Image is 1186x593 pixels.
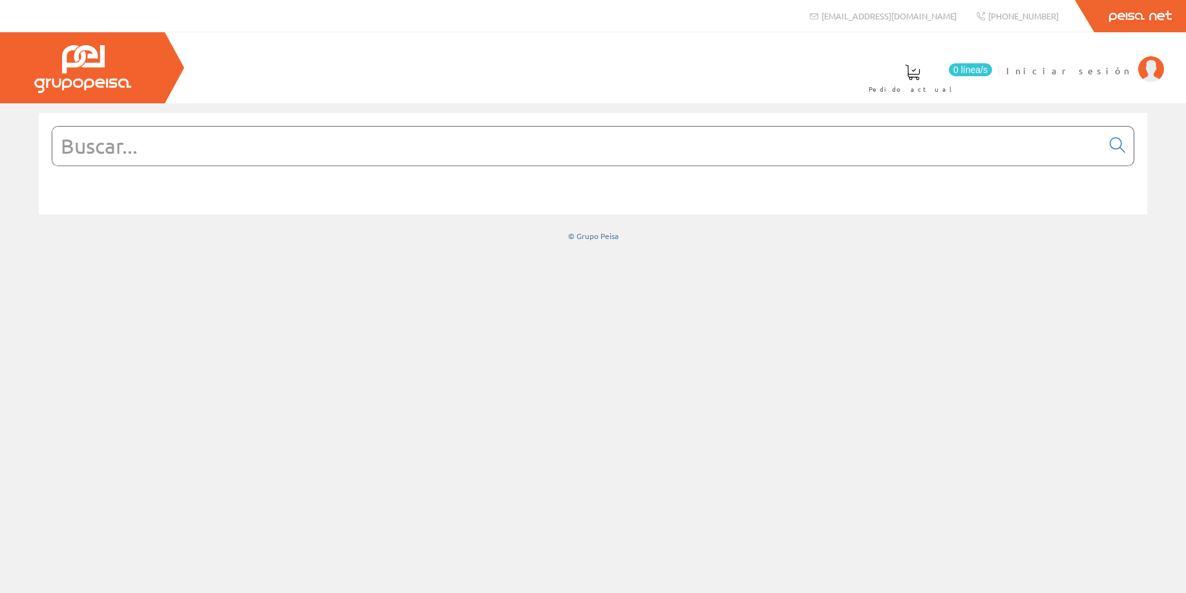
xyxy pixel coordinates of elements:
img: Grupo Peisa [34,45,131,93]
input: Buscar... [52,127,1102,165]
span: 0 línea/s [949,63,992,76]
span: [EMAIL_ADDRESS][DOMAIN_NAME] [821,10,957,21]
div: © Grupo Peisa [39,231,1147,242]
span: Iniciar sesión [1006,64,1132,77]
a: Iniciar sesión [1006,54,1164,66]
span: [PHONE_NUMBER] [988,10,1059,21]
span: Pedido actual [869,83,957,96]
